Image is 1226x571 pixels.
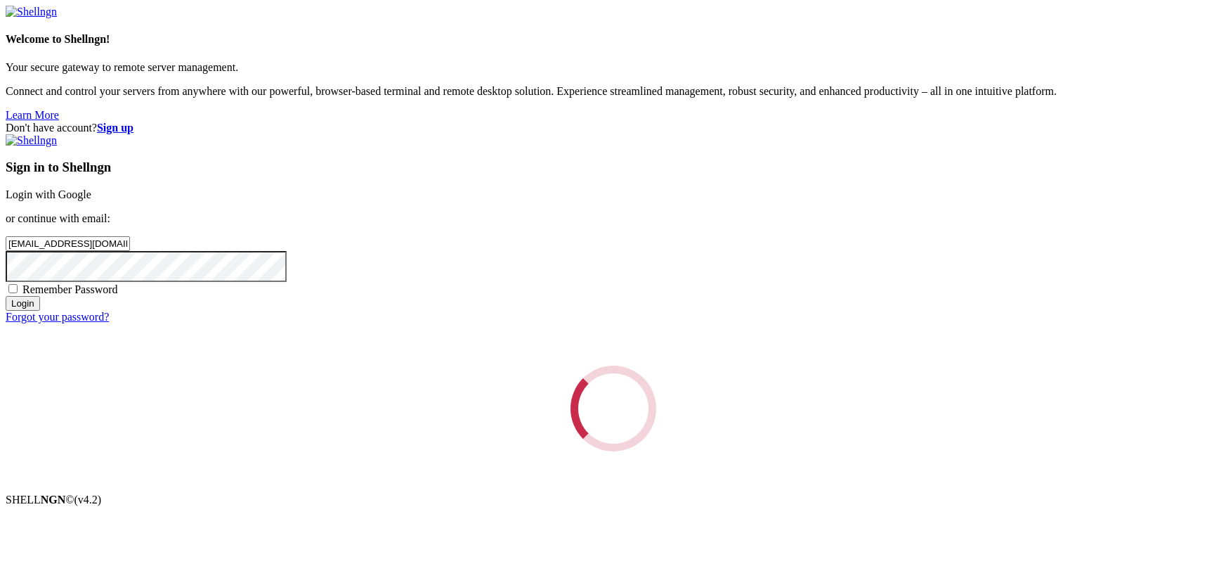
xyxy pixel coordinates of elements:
div: Don't have account? [6,122,1220,134]
div: Loading... [570,366,656,451]
span: Remember Password [22,283,118,295]
p: Your secure gateway to remote server management. [6,61,1220,74]
p: Connect and control your servers from anywhere with our powerful, browser-based terminal and remo... [6,85,1220,98]
input: Login [6,296,40,311]
input: Email address [6,236,130,251]
input: Remember Password [8,284,18,293]
img: Shellngn [6,6,57,18]
span: SHELL © [6,494,101,506]
h3: Sign in to Shellngn [6,160,1220,175]
a: Sign up [97,122,133,134]
a: Learn More [6,109,59,121]
a: Forgot your password? [6,311,109,323]
p: or continue with email: [6,212,1220,225]
span: 4.2.0 [74,494,102,506]
b: NGN [41,494,66,506]
a: Login with Google [6,188,91,200]
img: Shellngn [6,134,57,147]
h4: Welcome to Shellngn! [6,33,1220,46]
